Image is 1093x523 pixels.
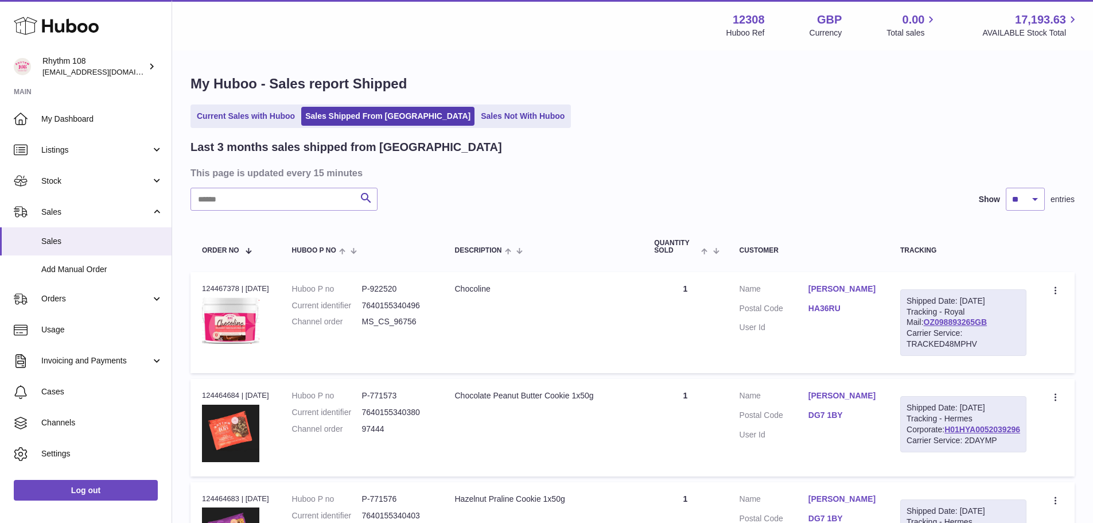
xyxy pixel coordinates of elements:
div: Tracking - Hermes Corporate: [900,396,1026,452]
span: Usage [41,324,163,335]
span: Order No [202,247,239,254]
dt: Huboo P no [292,284,362,295]
span: [EMAIL_ADDRESS][DOMAIN_NAME] [42,67,169,76]
dt: Huboo P no [292,494,362,505]
span: 17,193.63 [1015,12,1066,28]
label: Show [979,194,1000,205]
div: 124464683 | [DATE] [202,494,269,504]
dt: Channel order [292,424,362,435]
td: 1 [643,379,728,476]
dt: Postal Code [740,303,808,317]
dd: P-771576 [362,494,432,505]
img: 123081684746069.JPG [202,405,259,462]
span: Quantity Sold [654,239,698,254]
dd: 7640155340496 [362,300,432,311]
a: [PERSON_NAME] [808,284,877,295]
span: Stock [41,176,151,187]
dt: Postal Code [740,410,808,424]
a: OZ098893265GB [924,317,987,327]
span: entries [1051,194,1075,205]
a: H01HYA0052039296 [944,425,1020,434]
span: Total sales [886,28,938,38]
a: Current Sales with Huboo [193,107,299,126]
span: Listings [41,145,151,156]
span: Huboo P no [292,247,336,254]
div: Hazelnut Praline Cookie 1x50g [454,494,631,505]
div: Shipped Date: [DATE] [907,506,1020,517]
dt: Name [740,390,808,404]
div: 124464684 | [DATE] [202,390,269,401]
dt: User Id [740,322,808,333]
span: Orders [41,293,151,304]
a: [PERSON_NAME] [808,494,877,505]
span: Sales [41,207,151,218]
div: Carrier Service: 2DAYMP [907,435,1020,446]
div: Tracking - Royal Mail: [900,289,1026,356]
div: Rhythm 108 [42,56,146,78]
span: Invoicing and Payments [41,355,151,366]
dt: Current identifier [292,300,362,311]
span: Settings [41,448,163,459]
dd: MS_CS_96756 [362,316,432,327]
div: Currency [810,28,842,38]
div: Huboo Ref [726,28,765,38]
a: 17,193.63 AVAILABLE Stock Total [982,12,1079,38]
a: Sales Not With Huboo [477,107,569,126]
span: AVAILABLE Stock Total [982,28,1079,38]
h2: Last 3 months sales shipped from [GEOGRAPHIC_DATA] [190,140,502,155]
span: Sales [41,236,163,247]
a: 0.00 Total sales [886,12,938,38]
dt: Name [740,284,808,297]
dt: Current identifier [292,407,362,418]
dd: P-922520 [362,284,432,295]
dd: 7640155340403 [362,510,432,521]
img: internalAdmin-12308@internal.huboo.com [14,58,31,75]
div: Shipped Date: [DATE] [907,402,1020,413]
div: Tracking [900,247,1026,254]
strong: 12308 [733,12,765,28]
dt: Huboo P no [292,390,362,401]
a: DG7 1BY [808,410,877,421]
a: HA36RU [808,303,877,314]
h3: This page is updated every 15 minutes [190,166,1072,179]
div: Chocoline [454,284,631,295]
a: [PERSON_NAME] [808,390,877,401]
dd: P-771573 [362,390,432,401]
a: Sales Shipped From [GEOGRAPHIC_DATA] [301,107,474,126]
dd: 97444 [362,424,432,435]
img: 1703078001.JPG [202,297,259,344]
dt: User Id [740,429,808,440]
div: Carrier Service: TRACKED48MPHV [907,328,1020,350]
dt: Name [740,494,808,507]
div: 124467378 | [DATE] [202,284,269,294]
dt: Current identifier [292,510,362,521]
div: Shipped Date: [DATE] [907,296,1020,307]
div: Chocolate Peanut Butter Cookie 1x50g [454,390,631,401]
span: 0.00 [903,12,925,28]
div: Customer [740,247,877,254]
dd: 7640155340380 [362,407,432,418]
span: Description [454,247,501,254]
span: Add Manual Order [41,264,163,275]
span: Channels [41,417,163,428]
h1: My Huboo - Sales report Shipped [190,75,1075,93]
a: Log out [14,480,158,501]
strong: GBP [817,12,842,28]
dt: Channel order [292,316,362,327]
td: 1 [643,272,728,373]
span: My Dashboard [41,114,163,125]
span: Cases [41,386,163,397]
